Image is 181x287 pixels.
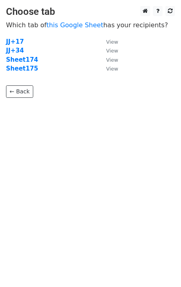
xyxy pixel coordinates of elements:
[6,38,24,45] a: JJ+17
[106,57,118,63] small: View
[6,47,24,54] a: JJ+34
[6,56,38,63] a: Sheet174
[98,47,118,54] a: View
[6,21,175,29] p: Which tab of has your recipients?
[98,38,118,45] a: View
[6,85,33,98] a: ← Back
[6,65,38,72] a: Sheet175
[106,66,118,72] small: View
[98,65,118,72] a: View
[141,249,181,287] iframe: Chat Widget
[98,56,118,63] a: View
[106,39,118,45] small: View
[106,48,118,54] small: View
[46,21,103,29] a: this Google Sheet
[6,6,175,18] h3: Choose tab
